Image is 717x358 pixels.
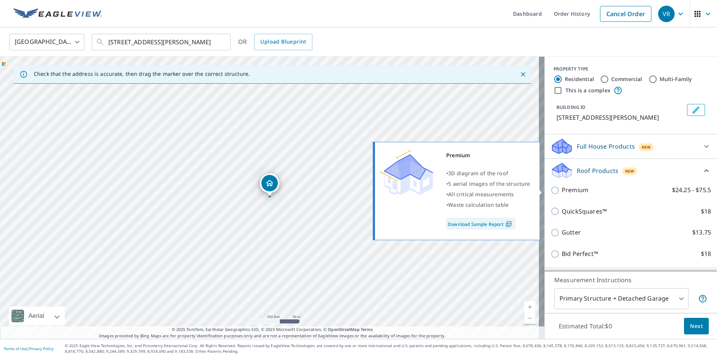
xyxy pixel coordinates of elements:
[562,249,598,259] p: Bid Perfect™
[553,66,708,72] div: PROPERTY TYPE
[565,87,610,94] label: This is a complex
[238,34,312,50] div: OR
[690,322,703,331] span: Next
[448,191,514,198] span: All critical measurements
[642,144,651,150] span: New
[660,75,692,83] label: Multi-Family
[611,75,642,83] label: Commercial
[692,228,711,237] p: $13.75
[553,318,618,334] p: Estimated Total: $0
[562,207,607,216] p: QuickSquares™
[260,173,279,197] div: Dropped pin, building 1, Residential property, 123 Ross Ln Bluemont, VA 20135
[4,346,27,351] a: Terms of Use
[328,326,359,332] a: OpenStreetMap
[577,166,618,175] p: Roof Products
[65,343,713,354] p: © 2025 Eagle View Technologies, Inc. and Pictometry International Corp. All Rights Reserved. Repo...
[701,249,711,259] p: $18
[698,294,707,303] span: Your report will include the primary structure and a detached garage if one exists.
[172,326,373,333] span: © 2025 TomTom, Earthstar Geographics SIO, © 2025 Microsoft Corporation, ©
[448,201,508,208] span: Waste calculation table
[554,275,707,284] p: Measurement Instructions
[448,170,508,177] span: 3D diagram of the roof
[524,301,535,313] a: Current Level 17, Zoom In
[260,37,306,47] span: Upload Blueprint
[684,318,709,335] button: Next
[672,185,711,195] p: $24.25 - $75.5
[550,137,711,155] div: Full House ProductsNew
[577,142,635,151] p: Full House Products
[556,113,684,122] p: [STREET_ADDRESS][PERSON_NAME]
[554,288,688,309] div: Primary Structure + Detached Garage
[4,346,54,351] p: |
[361,326,373,332] a: Terms
[550,162,711,179] div: Roof ProductsNew
[524,313,535,324] a: Current Level 17, Zoom Out
[625,168,634,174] span: New
[34,71,250,77] p: Check that the address is accurate, then drag the marker over the correct structure.
[448,180,530,187] span: 5 aerial images of the structure
[9,307,65,325] div: Aerial
[562,228,581,237] p: Gutter
[9,32,84,53] div: [GEOGRAPHIC_DATA]
[446,150,530,161] div: Premium
[658,6,675,22] div: VR
[29,346,54,351] a: Privacy Policy
[701,207,711,216] p: $18
[446,200,530,210] div: •
[446,179,530,189] div: •
[600,6,651,22] a: Cancel Order
[562,185,588,195] p: Premium
[446,218,515,230] a: Download Sample Report
[26,307,46,325] div: Aerial
[518,69,528,79] button: Close
[446,168,530,179] div: •
[556,104,585,110] p: BUILDING ID
[687,104,705,116] button: Edit building 1
[13,8,102,20] img: EV Logo
[108,32,215,53] input: Search by address or latitude-longitude
[446,189,530,200] div: •
[565,75,594,83] label: Residential
[504,221,514,227] img: Pdf Icon
[381,150,433,195] img: Premium
[254,34,312,50] a: Upload Blueprint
